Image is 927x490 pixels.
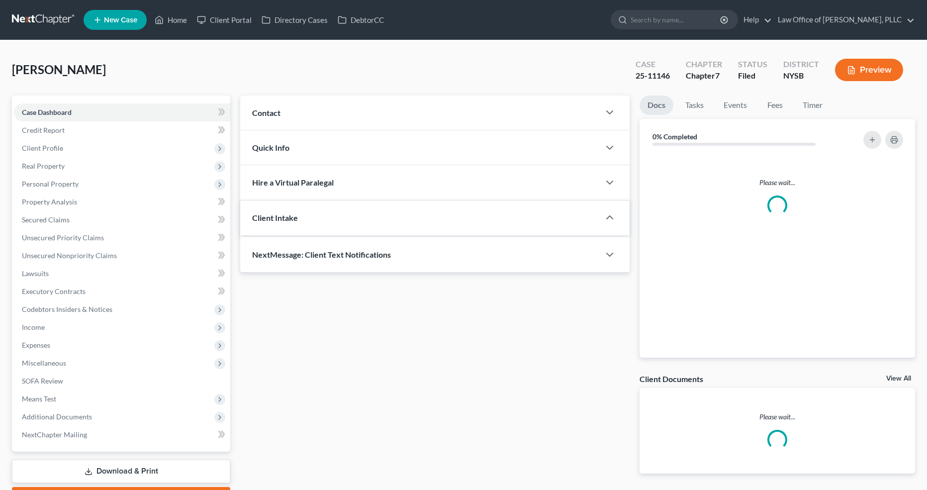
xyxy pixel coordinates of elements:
[12,62,106,77] span: [PERSON_NAME]
[14,211,230,229] a: Secured Claims
[333,11,389,29] a: DebtorCC
[252,213,298,222] span: Client Intake
[631,10,722,29] input: Search by name...
[640,96,673,115] a: Docs
[886,375,911,382] a: View All
[759,96,791,115] a: Fees
[14,247,230,265] a: Unsecured Nonpriority Claims
[14,372,230,390] a: SOFA Review
[257,11,333,29] a: Directory Cases
[22,430,87,439] span: NextChapter Mailing
[22,108,72,116] span: Case Dashboard
[677,96,712,115] a: Tasks
[22,341,50,349] span: Expenses
[22,394,56,403] span: Means Test
[252,143,289,152] span: Quick Info
[835,59,903,81] button: Preview
[795,96,831,115] a: Timer
[716,96,755,115] a: Events
[22,197,77,206] span: Property Analysis
[22,412,92,421] span: Additional Documents
[14,265,230,283] a: Lawsuits
[636,70,670,82] div: 25-11146
[14,193,230,211] a: Property Analysis
[636,59,670,70] div: Case
[14,103,230,121] a: Case Dashboard
[648,178,907,188] p: Please wait...
[686,70,722,82] div: Chapter
[22,269,49,278] span: Lawsuits
[783,70,819,82] div: NYSB
[22,359,66,367] span: Miscellaneous
[14,121,230,139] a: Credit Report
[22,305,112,313] span: Codebtors Insiders & Notices
[22,144,63,152] span: Client Profile
[739,11,772,29] a: Help
[22,215,70,224] span: Secured Claims
[22,162,65,170] span: Real Property
[22,180,79,188] span: Personal Property
[715,71,720,80] span: 7
[22,251,117,260] span: Unsecured Nonpriority Claims
[12,460,230,483] a: Download & Print
[14,229,230,247] a: Unsecured Priority Claims
[192,11,257,29] a: Client Portal
[640,412,915,422] p: Please wait...
[22,233,104,242] span: Unsecured Priority Claims
[14,283,230,300] a: Executory Contracts
[150,11,192,29] a: Home
[22,287,86,295] span: Executory Contracts
[652,132,697,141] strong: 0% Completed
[738,70,767,82] div: Filed
[640,374,703,384] div: Client Documents
[783,59,819,70] div: District
[252,250,391,259] span: NextMessage: Client Text Notifications
[252,108,280,117] span: Contact
[686,59,722,70] div: Chapter
[22,323,45,331] span: Income
[22,377,63,385] span: SOFA Review
[104,16,137,24] span: New Case
[738,59,767,70] div: Status
[14,426,230,444] a: NextChapter Mailing
[252,178,334,187] span: Hire a Virtual Paralegal
[773,11,915,29] a: Law Office of [PERSON_NAME], PLLC
[22,126,65,134] span: Credit Report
